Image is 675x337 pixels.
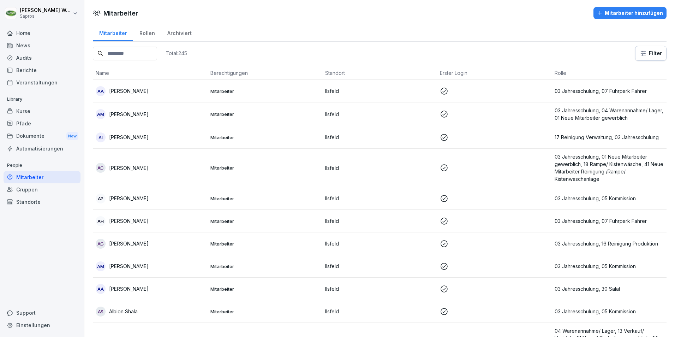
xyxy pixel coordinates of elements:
button: Filter [635,46,666,60]
th: Erster Login [437,66,552,80]
a: Audits [4,52,80,64]
div: Dokumente [4,130,80,143]
th: Standort [322,66,437,80]
a: Standorte [4,196,80,208]
p: Ilsfeld [325,217,434,225]
p: [PERSON_NAME] [109,111,149,118]
p: 03 Jahresschulung, 01 Neue Mitarbeiter gewerblich, 18 Rampe/ Kistenwäsche, 41 Neue Mitarbeiter Re... [555,153,664,183]
div: Support [4,307,80,319]
div: AS [96,307,106,317]
p: Ilsfeld [325,134,434,141]
p: [PERSON_NAME] [109,164,149,172]
p: Ilsfeld [325,285,434,292]
a: Einstellungen [4,319,80,331]
p: 03 Jahresschulung, 05 Kommission [555,308,664,315]
div: Filter [640,50,662,57]
p: Albion Shala [109,308,138,315]
p: Mitarbeiter [210,263,319,270]
div: AM [96,261,106,271]
div: New [66,132,78,140]
div: AG [96,239,106,249]
a: Home [4,27,80,39]
a: News [4,39,80,52]
div: Mitarbeiter hinzufügen [597,9,663,17]
a: Gruppen [4,183,80,196]
p: Mitarbeiter [210,286,319,292]
div: AC [96,163,106,173]
a: DokumenteNew [4,130,80,143]
p: Mitarbeiter [210,88,319,94]
p: 03 Jahresschulung, 05 Kommission [555,262,664,270]
p: [PERSON_NAME] [109,134,149,141]
p: Mitarbeiter [210,308,319,315]
p: [PERSON_NAME] [109,285,149,292]
a: Archiviert [161,23,198,41]
p: 03 Jahresschulung, 07 Fuhrpark Fahrer [555,87,664,95]
p: Mitarbeiter [210,111,319,117]
p: People [4,160,80,171]
p: Ilsfeld [325,111,434,118]
p: [PERSON_NAME] [109,195,149,202]
a: Mitarbeiter [93,23,133,41]
button: Mitarbeiter hinzufügen [593,7,667,19]
a: Rollen [133,23,161,41]
div: AA [96,86,106,96]
th: Rolle [552,66,667,80]
a: Pfade [4,117,80,130]
p: Ilsfeld [325,164,434,172]
p: 03 Jahresschulung, 30 Salat [555,285,664,292]
div: AM [96,109,106,119]
a: Kurse [4,105,80,117]
p: Mitarbeiter [210,218,319,224]
div: AA [96,284,106,294]
th: Name [93,66,208,80]
p: [PERSON_NAME] [109,262,149,270]
p: 03 Jahresschulung, 16 Reinigung Produktion [555,240,664,247]
p: Library [4,94,80,105]
p: Ilsfeld [325,87,434,95]
th: Berechtigungen [208,66,322,80]
div: AP [96,194,106,203]
p: Ilsfeld [325,195,434,202]
p: [PERSON_NAME] [109,240,149,247]
a: Veranstaltungen [4,76,80,89]
div: AH [96,216,106,226]
a: Mitarbeiter [4,171,80,183]
a: Automatisierungen [4,142,80,155]
p: Ilsfeld [325,308,434,315]
p: [PERSON_NAME] [109,87,149,95]
p: Ilsfeld [325,262,434,270]
p: Mitarbeiter [210,165,319,171]
p: 17 Reinigung Verwaltung, 03 Jahresschulung [555,134,664,141]
p: 03 Jahresschulung, 07 Fuhrpark Fahrer [555,217,664,225]
h1: Mitarbeiter [103,8,138,18]
p: Sapros [20,14,71,19]
p: Ilsfeld [325,240,434,247]
p: Mitarbeiter [210,241,319,247]
p: 03 Jahresschulung, 05 Kommission [555,195,664,202]
p: Mitarbeiter [210,195,319,202]
p: Total: 245 [166,50,187,57]
p: [PERSON_NAME] [109,217,149,225]
a: Berichte [4,64,80,76]
p: 03 Jahresschulung, 04 Warenannahme/ Lager, 01 Neue Mitarbeiter gewerblich [555,107,664,122]
div: AI [96,132,106,142]
p: [PERSON_NAME] Weyreter [20,7,71,13]
p: Mitarbeiter [210,134,319,141]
